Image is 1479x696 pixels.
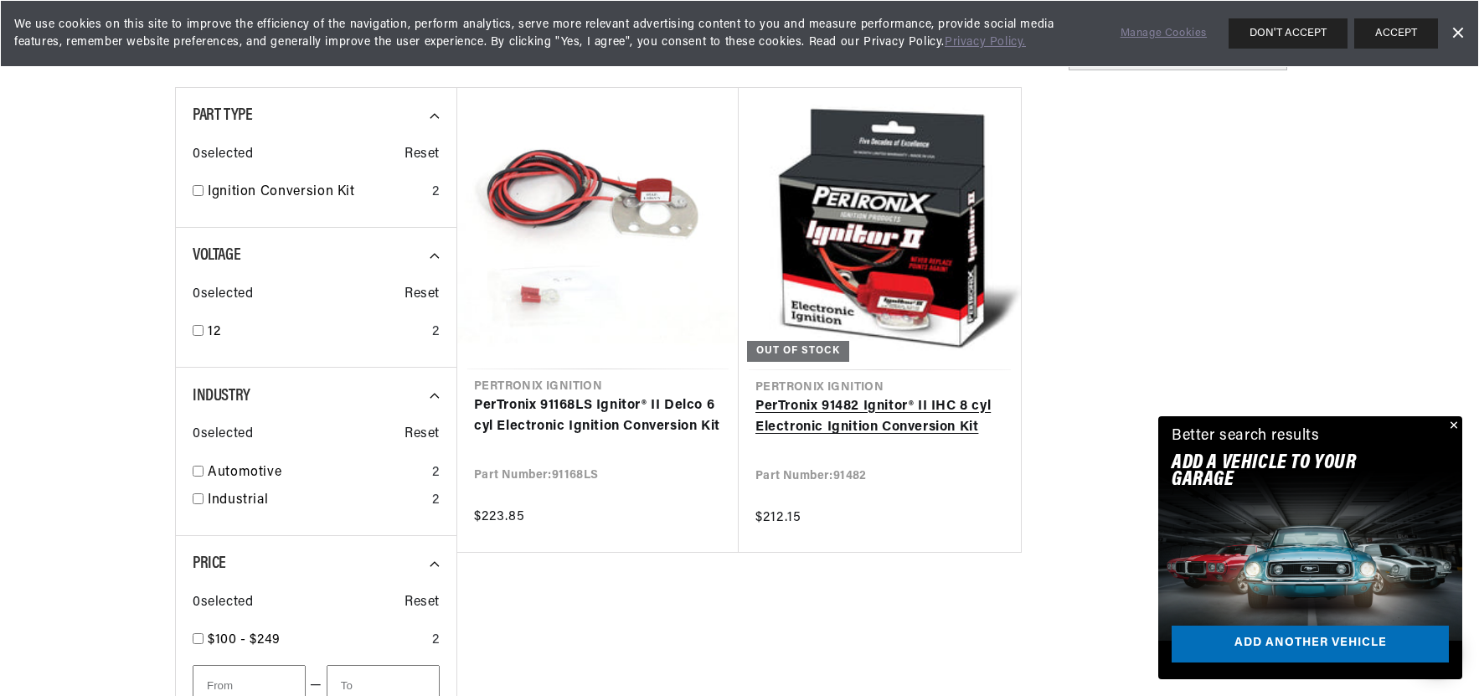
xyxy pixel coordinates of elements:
div: 2 [432,182,440,204]
button: DON'T ACCEPT [1229,18,1348,49]
h2: Add A VEHICLE to your garage [1172,455,1407,489]
span: 0 selected [193,144,253,166]
span: Reset [405,284,440,306]
a: PerTronix 91168LS Ignitor® II Delco 6 cyl Electronic Ignition Conversion Kit [474,395,722,438]
a: 12 [208,322,425,343]
span: Part Type [193,107,252,124]
span: We use cookies on this site to improve the efficiency of the navigation, perform analytics, serve... [14,16,1097,51]
span: Price [193,555,226,572]
a: Add another vehicle [1172,626,1449,663]
span: 0 selected [193,592,253,614]
a: PerTronix 91482 Ignitor® II IHC 8 cyl Electronic Ignition Conversion Kit [755,396,1004,439]
a: Ignition Conversion Kit [208,182,425,204]
a: Automotive [208,462,425,484]
button: ACCEPT [1354,18,1438,49]
span: Reset [405,424,440,446]
div: Better search results [1172,425,1320,449]
span: 0 selected [193,284,253,306]
span: Voltage [193,247,240,264]
span: $100 - $249 [208,633,281,647]
span: Industry [193,388,250,405]
span: Reset [405,144,440,166]
div: 2 [432,322,440,343]
a: Privacy Policy. [945,36,1026,49]
span: 0 selected [193,424,253,446]
button: Close [1442,416,1462,436]
a: Manage Cookies [1121,25,1207,43]
span: Reset [405,592,440,614]
a: Dismiss Banner [1445,21,1470,46]
div: 2 [432,462,440,484]
div: 2 [432,490,440,512]
div: 2 [432,630,440,652]
a: Industrial [208,490,425,512]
